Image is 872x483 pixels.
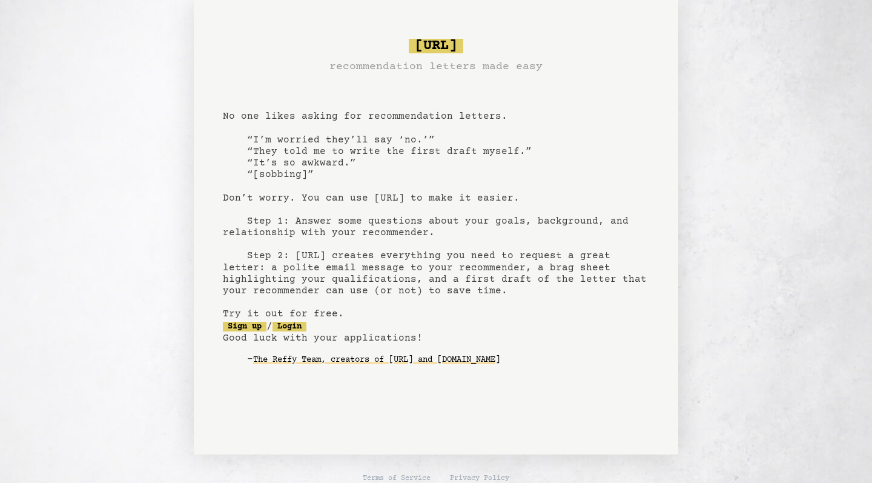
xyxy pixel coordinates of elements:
a: Sign up [223,322,266,331]
h3: recommendation letters made easy [329,58,543,75]
a: The Reffy Team, creators of [URL] and [DOMAIN_NAME] [253,350,500,370]
a: Login [272,322,306,331]
span: [URL] [409,39,463,53]
pre: No one likes asking for recommendation letters. “I’m worried they’ll say ‘no.’” “They told me to ... [223,34,649,389]
div: - [247,354,649,366]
